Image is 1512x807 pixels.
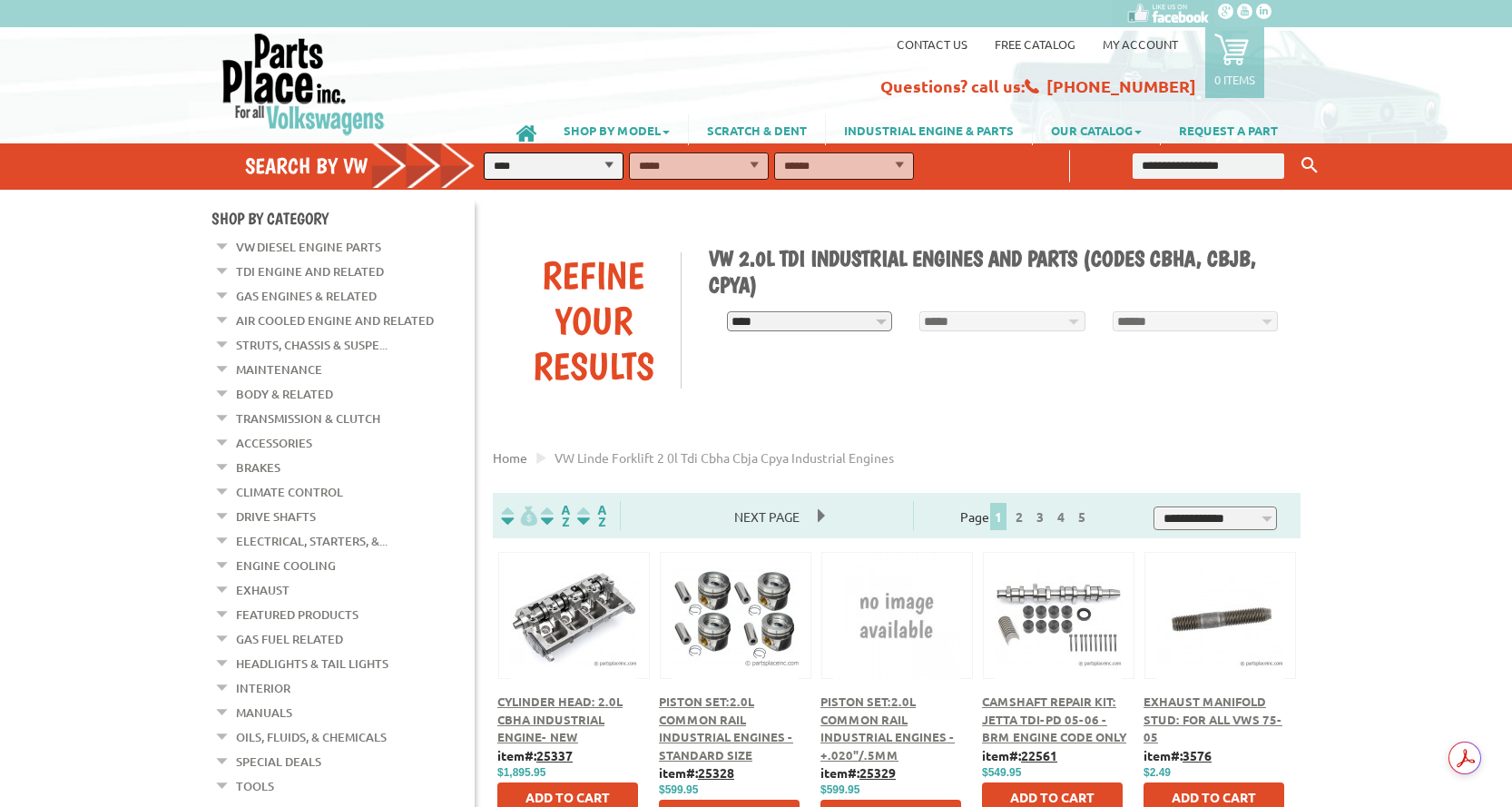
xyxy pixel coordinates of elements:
a: Brakes [236,456,280,479]
u: 3576 [1183,747,1212,763]
a: Gas Engines & Related [236,284,377,308]
u: 25328 [698,764,734,781]
b: item#: [982,747,1057,763]
a: 4 [1053,508,1069,525]
span: Add to Cart [1172,789,1256,805]
h4: Shop By Category [211,209,475,228]
a: Maintenance [236,358,322,381]
span: 1 [990,503,1006,530]
u: 25337 [536,747,573,763]
img: Sort by Sales Rank [574,506,610,527]
a: Exhaust [236,578,290,602]
a: 5 [1074,508,1090,525]
span: $1,895.95 [497,766,545,779]
a: Featured Products [236,603,358,626]
u: 22561 [1021,747,1057,763]
a: Next Page [716,508,818,525]
a: 2 [1011,508,1027,525]
a: Camshaft Repair Kit: Jetta TDI-PD 05-06 - BRM Engine Code Only [982,694,1126,744]
a: Climate Control [236,480,343,504]
div: Refine Your Results [506,252,681,389]
h1: VW 2.0L TDI Industrial Engines and Parts (Codes CBHA, CBJB, CPYA) [709,245,1288,298]
b: item#: [497,747,573,763]
a: INDUSTRIAL ENGINE & PARTS [826,114,1032,145]
span: $2.49 [1144,766,1171,779]
div: Page [913,501,1139,530]
a: Air Cooled Engine and Related [236,309,434,332]
a: Free Catalog [995,36,1075,52]
a: REQUEST A PART [1161,114,1296,145]
img: Parts Place Inc! [221,32,387,136]
b: item#: [1144,747,1212,763]
a: Tools [236,774,274,798]
a: Contact us [897,36,967,52]
u: 25329 [859,764,896,781]
a: VW Diesel Engine Parts [236,235,381,259]
b: item#: [659,764,734,781]
a: Piston Set:2.0L Common Rail Industrial Engines - +.020"/.5mm [820,694,955,763]
img: Sort by Headline [537,506,574,527]
a: SCRATCH & DENT [689,114,825,145]
span: Add to Cart [525,789,610,805]
a: Electrical, Starters, &... [236,529,388,553]
a: Special Deals [236,750,321,773]
a: Home [493,449,527,466]
a: Struts, Chassis & Suspe... [236,333,388,357]
span: $549.95 [982,766,1021,779]
a: TDI Engine and Related [236,260,384,283]
a: Exhaust Manifold Stud: For All VWs 75-05 [1144,694,1282,744]
a: Gas Fuel Related [236,627,343,651]
a: My Account [1103,36,1178,52]
h4: Search by VW [245,153,494,179]
a: SHOP BY MODEL [545,114,688,145]
a: 0 items [1205,27,1264,98]
span: $599.95 [820,783,859,796]
a: Engine Cooling [236,554,336,577]
a: Transmission & Clutch [236,407,380,430]
span: VW linde forklift 2 0l tdi cbha cbja cpya industrial engines [555,449,894,466]
a: 3 [1032,508,1048,525]
a: OUR CATALOG [1033,114,1160,145]
a: Accessories [236,431,312,455]
a: Cylinder Head: 2.0L CBHA Industrial Engine- New [497,694,623,744]
a: Interior [236,676,290,700]
a: Manuals [236,701,292,724]
p: 0 items [1214,72,1255,87]
span: Next Page [716,503,818,530]
a: Headlights & Tail Lights [236,652,388,675]
button: Keyword Search [1296,151,1323,181]
span: $599.95 [659,783,698,796]
a: Oils, Fluids, & Chemicals [236,725,387,749]
b: item#: [820,764,896,781]
a: Drive Shafts [236,505,316,528]
a: Body & Related [236,382,333,406]
a: Piston Set:2.0L Common Rail Industrial Engines - Standard Size [659,694,793,763]
span: Add to Cart [1010,789,1095,805]
img: filterpricelow.svg [501,506,537,527]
